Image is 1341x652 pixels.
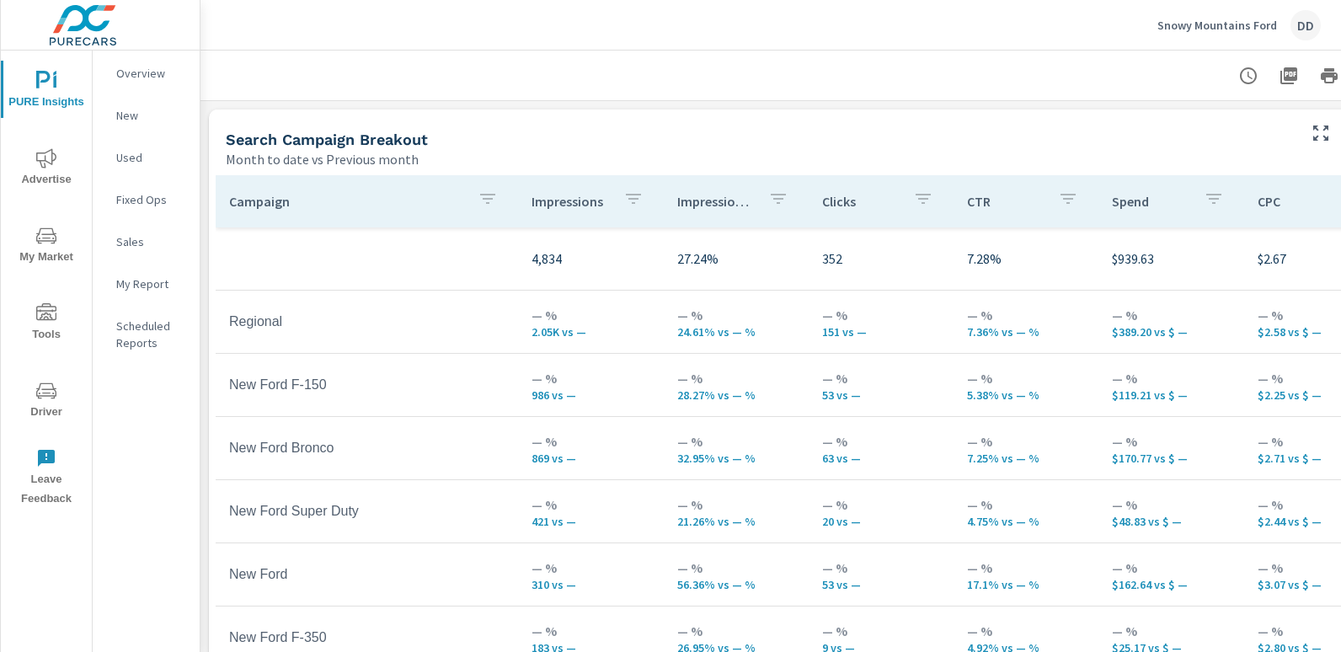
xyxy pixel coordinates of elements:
[822,621,940,641] p: — %
[93,103,200,128] div: New
[967,249,1085,269] p: 7.28%
[677,325,795,339] p: 24.61% vs — %
[967,305,1085,325] p: — %
[967,494,1085,515] p: — %
[822,368,940,388] p: — %
[822,325,940,339] p: 151 vs —
[677,388,795,402] p: 28.27% vs — %
[116,318,186,351] p: Scheduled Reports
[1112,193,1189,210] p: Spend
[532,494,649,515] p: — %
[116,149,186,166] p: Used
[1157,18,1277,33] p: Snowy Mountains Ford
[216,364,518,406] td: New Ford F-150
[116,65,186,82] p: Overview
[6,303,87,345] span: Tools
[967,193,1044,210] p: CTR
[677,305,795,325] p: — %
[93,313,200,355] div: Scheduled Reports
[677,494,795,515] p: — %
[532,368,649,388] p: — %
[1112,578,1230,591] p: $162.64 vs $ —
[1258,193,1335,210] p: CPC
[822,578,940,591] p: 53 vs —
[1112,621,1230,641] p: — %
[6,226,87,267] span: My Market
[1112,494,1230,515] p: — %
[822,388,940,402] p: 53 vs —
[93,145,200,170] div: Used
[822,494,940,515] p: — %
[1112,305,1230,325] p: — %
[226,131,428,148] h5: Search Campaign Breakout
[6,71,87,112] span: PURE Insights
[532,515,649,528] p: 421 vs —
[532,305,649,325] p: — %
[677,368,795,388] p: — %
[1112,431,1230,452] p: — %
[1307,120,1334,147] button: Make Fullscreen
[822,452,940,465] p: 63 vs —
[532,621,649,641] p: — %
[116,275,186,292] p: My Report
[822,558,940,578] p: — %
[677,558,795,578] p: — %
[967,515,1085,528] p: 4.75% vs — %
[93,187,200,212] div: Fixed Ops
[967,431,1085,452] p: — %
[677,452,795,465] p: 32.95% vs — %
[93,271,200,297] div: My Report
[6,148,87,190] span: Advertise
[216,490,518,532] td: New Ford Super Duty
[967,388,1085,402] p: 5.38% vs — %
[1112,368,1230,388] p: — %
[116,233,186,250] p: Sales
[532,578,649,591] p: 310 vs —
[822,305,940,325] p: — %
[532,325,649,339] p: 2,053 vs —
[677,621,795,641] p: — %
[1112,452,1230,465] p: $170.77 vs $ —
[1,51,92,516] div: nav menu
[1112,558,1230,578] p: — %
[6,448,87,509] span: Leave Feedback
[93,61,200,86] div: Overview
[1112,325,1230,339] p: $389.20 vs $ —
[967,558,1085,578] p: — %
[532,558,649,578] p: — %
[6,381,87,422] span: Driver
[677,515,795,528] p: 21.26% vs — %
[532,431,649,452] p: — %
[216,553,518,596] td: New Ford
[226,149,419,169] p: Month to date vs Previous month
[1112,249,1230,269] p: $939.63
[1290,10,1321,40] div: DD
[532,193,609,210] p: Impressions
[967,578,1085,591] p: 17.1% vs — %
[216,427,518,469] td: New Ford Bronco
[822,193,900,210] p: Clicks
[967,452,1085,465] p: 7.25% vs — %
[116,191,186,208] p: Fixed Ops
[822,515,940,528] p: 20 vs —
[216,301,518,343] td: Regional
[532,249,649,269] p: 4,834
[677,578,795,591] p: 56.36% vs — %
[93,229,200,254] div: Sales
[1112,388,1230,402] p: $119.21 vs $ —
[822,431,940,452] p: — %
[229,193,464,210] p: Campaign
[822,249,940,269] p: 352
[1112,515,1230,528] p: $48.83 vs $ —
[677,193,755,210] p: Impression Share
[967,368,1085,388] p: — %
[116,107,186,124] p: New
[677,249,795,269] p: 27.24%
[532,452,649,465] p: 869 vs —
[677,431,795,452] p: — %
[532,388,649,402] p: 986 vs —
[967,325,1085,339] p: 7.36% vs — %
[967,621,1085,641] p: — %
